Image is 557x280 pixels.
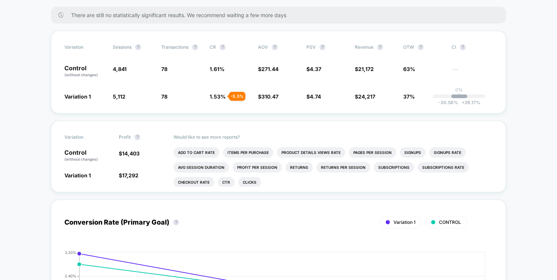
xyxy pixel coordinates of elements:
[458,100,480,105] span: 29.17 %
[113,66,127,72] span: 4,841
[65,274,76,278] tspan: 2.40%
[210,93,226,100] span: 1.53 %
[174,162,229,173] li: Avg Session Duration
[173,219,179,225] button: ?
[355,93,375,100] span: $
[258,93,278,100] span: $
[394,219,416,225] span: Variation 1
[161,44,188,50] span: Transactions
[64,73,98,77] span: (without changes)
[64,65,105,78] p: Control
[64,149,111,162] p: Control
[310,93,321,100] span: 4.74
[229,92,245,101] div: - 5.3 %
[161,66,168,72] span: 78
[258,66,278,72] span: $
[418,162,469,173] li: Subscriptions Rate
[261,66,278,72] span: 271.44
[358,66,374,72] span: 21,172
[174,134,493,140] p: Would like to see more reports?
[223,147,273,158] li: Items Per Purchase
[310,66,321,72] span: 4.37
[458,93,460,98] p: |
[462,100,465,105] span: +
[400,147,426,158] li: Signups
[174,147,219,158] li: Add To Cart Rate
[349,147,396,158] li: Pages Per Session
[355,66,374,72] span: $
[210,44,216,50] span: CR
[418,44,424,50] button: ?
[306,66,321,72] span: $
[261,93,278,100] span: 310.47
[455,87,463,93] p: 0%
[122,150,140,157] span: 14,403
[119,134,131,140] span: Profit
[238,177,261,187] li: Clicks
[218,177,235,187] li: Ctr
[113,93,125,100] span: 5,112
[64,172,91,178] span: Variation 1
[64,93,91,100] span: Variation 1
[319,44,325,50] button: ?
[119,150,140,157] span: $
[233,162,282,173] li: Profit Per Session
[192,44,198,50] button: ?
[119,172,139,178] span: $
[161,93,168,100] span: 78
[439,219,461,225] span: CONTROL
[64,157,98,161] span: (without changes)
[113,44,131,50] span: Sessions
[403,93,415,100] span: 37%
[377,44,383,50] button: ?
[122,172,139,178] span: 17,292
[316,162,370,173] li: Returns Per Session
[174,177,214,187] li: Checkout Rate
[210,66,225,72] span: 1.61 %
[306,93,321,100] span: $
[403,66,415,72] span: 63%
[134,134,140,140] button: ?
[460,44,466,50] button: ?
[452,67,493,78] span: ---
[277,147,345,158] li: Product Details Views Rate
[258,44,268,50] span: AOV
[452,44,493,50] span: CI
[355,44,373,50] span: Revenue
[374,162,414,173] li: Subscriptions
[64,44,105,50] span: Variation
[64,134,105,140] span: Variation
[358,93,375,100] span: 24,217
[220,44,226,50] button: ?
[71,12,491,18] span: There are still no statistically significant results. We recommend waiting a few more days
[65,250,76,254] tspan: 3.20%
[438,100,458,105] span: -30.58 %
[135,44,141,50] button: ?
[272,44,278,50] button: ?
[306,44,316,50] span: PSV
[429,147,466,158] li: Signups Rate
[286,162,313,173] li: Returns
[403,44,444,50] span: OTW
